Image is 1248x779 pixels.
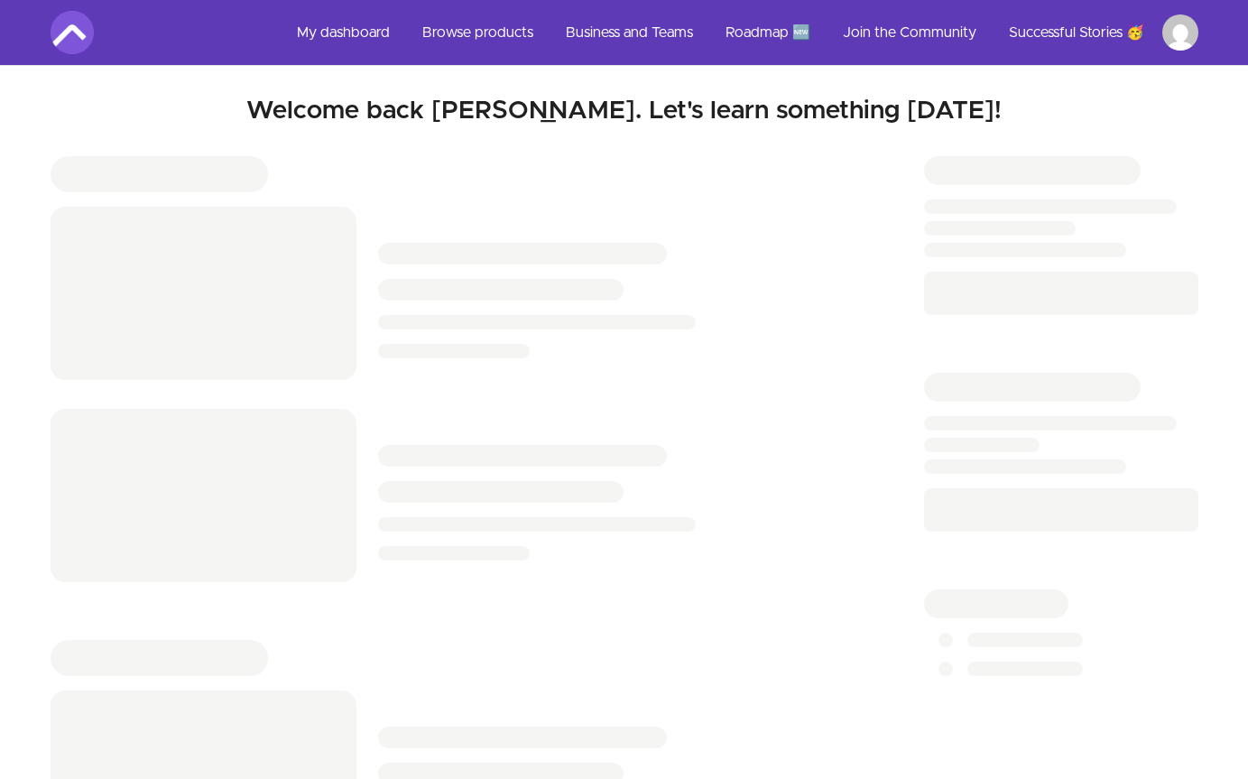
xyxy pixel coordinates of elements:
[1162,14,1198,51] img: Profile image for Sayan Mohsin
[551,11,707,54] a: Business and Teams
[282,11,1198,54] nav: Main
[994,11,1159,54] a: Successful Stories 🥳
[711,11,825,54] a: Roadmap 🆕
[828,11,991,54] a: Join the Community
[282,11,404,54] a: My dashboard
[408,11,548,54] a: Browse products
[51,11,94,54] img: Amigoscode logo
[51,95,1198,127] h2: Welcome back [PERSON_NAME]. Let's learn something [DATE]!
